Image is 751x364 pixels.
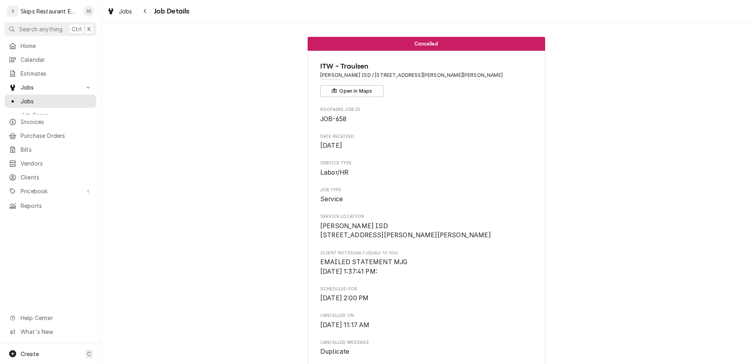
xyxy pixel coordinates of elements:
[19,25,63,33] span: Search anything
[21,202,92,210] span: Reports
[320,213,532,240] div: Service Location
[152,6,190,17] span: Job Details
[320,347,532,356] span: Cancelled Message
[5,311,96,324] a: Go to Help Center
[5,109,96,122] a: Job Series
[320,61,532,72] span: Name
[5,115,96,128] a: Invoices
[320,257,532,276] span: [object Object]
[21,314,91,322] span: Help Center
[320,142,342,149] span: [DATE]
[21,111,92,119] span: Job Series
[320,85,384,97] button: Open in Maps
[320,313,532,330] div: Cancelled On
[320,133,532,140] span: Date Received
[320,187,532,204] div: Job Type
[83,6,94,17] div: SS
[21,159,92,168] span: Vendors
[21,83,80,91] span: Jobs
[320,250,532,256] span: Client Notes
[5,157,96,170] a: Vendors
[5,22,96,36] button: Search anythingCtrlK
[320,187,532,193] span: Job Type
[5,53,96,66] a: Calendar
[21,69,92,78] span: Estimates
[21,351,39,357] span: Create
[320,258,407,275] span: EMAILED STATEMENT MJG [DATE] 1:37:41 PM:
[87,25,91,33] span: K
[320,133,532,151] div: Date Received
[5,129,96,142] a: Purchase Orders
[21,55,92,64] span: Calendar
[72,25,82,33] span: Ctrl
[139,5,152,17] button: Navigate back
[320,321,369,329] span: [DATE] 11:17 AM
[21,187,80,195] span: Pricebook
[21,97,92,105] span: Jobs
[320,195,343,203] span: Service
[320,339,532,346] span: Cancelled Message
[21,328,91,336] span: What's New
[5,95,96,108] a: Jobs
[320,168,532,177] span: Service Type
[320,293,532,303] span: Scheduled For
[320,160,532,177] div: Service Type
[5,67,96,80] a: Estimates
[320,72,532,79] span: Address
[21,131,92,140] span: Purchase Orders
[87,350,91,358] span: C
[320,221,532,240] span: Service Location
[320,213,532,220] span: Service Location
[5,171,96,184] a: Clients
[21,42,92,50] span: Home
[320,141,532,151] span: Date Received
[5,81,96,94] a: Go to Jobs
[353,251,398,255] span: (Only Visible to You)
[320,114,532,124] span: Roopairs Job ID
[320,115,346,123] span: JOB-658
[5,325,96,338] a: Go to What's New
[320,222,491,239] span: [PERSON_NAME] ISD [STREET_ADDRESS][PERSON_NAME][PERSON_NAME]
[320,320,532,330] span: Cancelled On
[320,169,348,176] span: Labor/HR
[320,107,532,113] span: Roopairs Job ID
[104,5,135,18] a: Jobs
[5,143,96,156] a: Bills
[320,313,532,319] span: Cancelled On
[21,173,92,181] span: Clients
[21,118,92,126] span: Invoices
[83,6,94,17] div: Shan Skipper's Avatar
[320,160,532,166] span: Service Type
[414,41,437,46] span: Cancelled
[320,250,532,276] div: [object Object]
[5,39,96,52] a: Home
[320,286,532,292] span: Scheduled For
[21,7,79,15] div: Skips Restaurant Equipment
[320,107,532,124] div: Roopairs Job ID
[320,286,532,303] div: Scheduled For
[320,339,532,356] div: Cancelled Message
[119,7,132,15] span: Jobs
[320,61,532,97] div: Client Information
[5,185,96,198] a: Go to Pricebook
[7,6,18,17] div: S
[320,294,369,302] span: [DATE] 2:00 PM
[320,194,532,204] span: Job Type
[320,348,349,355] span: Duplicate
[5,199,96,212] a: Reports
[21,145,92,154] span: Bills
[308,37,545,51] div: Status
